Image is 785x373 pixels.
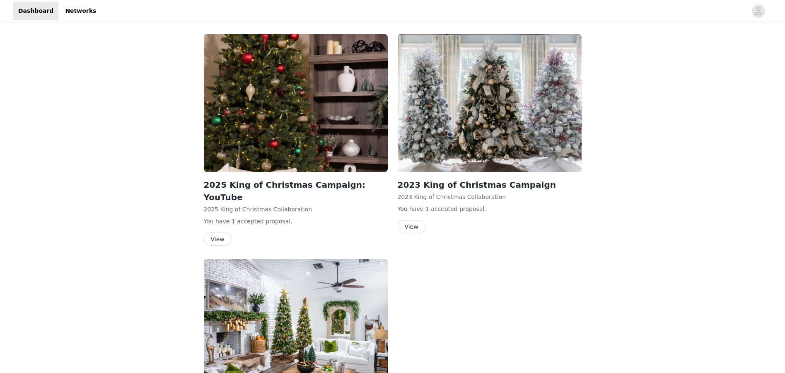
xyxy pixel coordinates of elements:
p: 2025 King of Christmas Collaboration [204,205,388,214]
a: Dashboard [13,2,58,20]
button: View [398,220,425,233]
button: View [204,233,232,246]
p: You have 1 accepted proposal . [204,217,388,226]
p: You have 1 accepted proposal . [398,205,582,213]
h2: 2025 King of Christmas Campaign: YouTube [204,179,388,203]
a: View [204,236,232,242]
a: Networks [60,2,101,20]
p: 2023 King of Christmas Collaboration [398,193,582,201]
img: King Of Christmas [398,34,582,172]
h2: 2023 King of Christmas Campaign [398,179,582,191]
div: avatar [754,5,762,18]
img: King Of Christmas [204,34,388,172]
a: View [398,224,425,230]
